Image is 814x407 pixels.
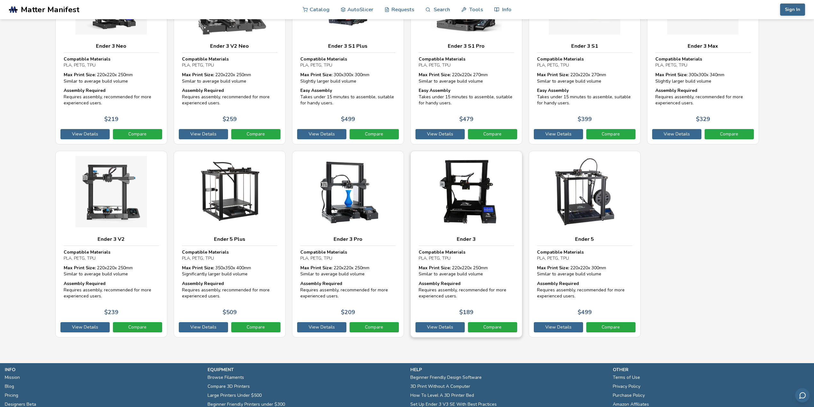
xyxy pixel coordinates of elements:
[419,87,450,94] strong: Easy Assembly
[419,87,514,106] div: Takes under 15 minutes to assemble, suitable for handy users.
[64,236,159,242] h3: Ender 3 V2
[182,255,214,261] span: PLA, PETG, TPU
[613,366,809,373] p: other
[415,129,465,139] a: View Details
[537,87,632,106] div: Takes under 15 minutes to assemble, suitable for handy users.
[64,43,159,49] h3: Ender 3 Neo
[21,5,79,14] span: Matter Manifest
[5,382,14,391] a: Blog
[655,72,687,78] strong: Max Print Size:
[182,43,277,49] h3: Ender 3 V2 Neo
[300,281,342,287] strong: Assembly Required
[208,366,404,373] p: equipment
[182,281,224,287] strong: Assembly Required
[415,322,465,332] a: View Details
[60,129,110,139] a: View Details
[534,129,583,139] a: View Details
[64,265,159,277] div: 220 x 220 x 250 mm Similar to average build volume
[578,116,592,123] p: $ 399
[64,62,96,68] span: PLA, PETG, TPU
[586,129,636,139] a: Compare
[537,236,632,242] h3: Ender 5
[537,72,632,84] div: 220 x 220 x 270 mm Similar to average build volume
[182,72,214,78] strong: Max Print Size:
[179,129,228,139] a: View Details
[208,382,250,391] a: Compare 3D Printers
[705,129,754,139] a: Compare
[419,43,514,49] h3: Ender 3 S1 Pro
[419,255,451,261] span: PLA, PETG, TPU
[652,129,701,139] a: View Details
[179,322,228,332] a: View Details
[419,56,465,62] strong: Compatible Materials
[208,373,244,382] a: Browse Filaments
[5,366,201,373] p: info
[655,62,687,68] span: PLA, PETG, TPU
[182,72,277,84] div: 220 x 220 x 250 mm Similar to average build volume
[537,255,569,261] span: PLA, PETG, TPU
[300,56,347,62] strong: Compatible Materials
[419,72,451,78] strong: Max Print Size:
[578,309,592,316] p: $ 499
[64,281,106,287] strong: Assembly Required
[459,116,473,123] p: $ 479
[300,72,332,78] strong: Max Print Size:
[419,236,514,242] h3: Ender 3
[208,391,262,400] a: Large Printers Under $500
[419,265,451,271] strong: Max Print Size:
[537,43,632,49] h3: Ender 3 S1
[537,265,632,277] div: 220 x 220 x 300 mm Similar to average build volume
[419,281,461,287] strong: Assembly Required
[537,87,569,94] strong: Easy Assembly
[613,391,645,400] a: Purchase Policy
[537,56,584,62] strong: Compatible Materials
[537,281,632,299] div: Requires assembly, recommended for more experienced users.
[64,249,110,255] strong: Compatible Materials
[223,309,237,316] p: $ 509
[468,129,517,139] a: Compare
[586,322,636,332] a: Compare
[410,382,470,391] a: 3D Print Without A Computer
[655,43,751,49] h3: Ender 3 Max
[419,281,514,299] div: Requires assembly, recommended for more experienced users.
[780,4,805,16] button: Sign In
[534,322,583,332] a: View Details
[182,87,277,106] div: Requires assembly, recommended for more experienced users.
[182,249,229,255] strong: Compatible Materials
[64,72,96,78] strong: Max Print Size:
[537,265,569,271] strong: Max Print Size:
[350,129,399,139] a: Compare
[419,265,514,277] div: 220 x 220 x 250 mm Similar to average build volume
[410,151,522,338] a: Ender 3Compatible MaterialsPLA, PETG, TPUMax Print Size: 220x220x 250mmSimilar to average build v...
[300,265,332,271] strong: Max Print Size:
[613,382,640,391] a: Privacy Policy
[300,87,332,94] strong: Easy Assembly
[174,151,286,338] a: Ender 5 PlusCompatible MaterialsPLA, PETG, TPUMax Print Size: 350x350x 400mmSignificantly larger ...
[341,116,355,123] p: $ 499
[300,72,396,84] div: 300 x 300 x 300 mm Slightly larger build volume
[341,309,355,316] p: $ 209
[64,56,110,62] strong: Compatible Materials
[655,87,697,94] strong: Assembly Required
[613,373,640,382] a: Terms of Use
[300,281,396,299] div: Requires assembly, recommended for more experienced users.
[537,249,584,255] strong: Compatible Materials
[419,72,514,84] div: 220 x 220 x 270 mm Similar to average build volume
[655,56,702,62] strong: Compatible Materials
[300,249,347,255] strong: Compatible Materials
[468,322,517,332] a: Compare
[64,281,159,299] div: Requires assembly, recommended for more experienced users.
[537,72,569,78] strong: Max Print Size:
[182,56,229,62] strong: Compatible Materials
[300,43,396,49] h3: Ender 3 S1 Plus
[300,236,396,242] h3: Ender 3 Pro
[655,72,751,84] div: 300 x 300 x 340 mm Slightly larger build volume
[64,265,96,271] strong: Max Print Size:
[113,129,162,139] a: Compare
[459,309,473,316] p: $ 189
[795,388,810,403] button: Send feedback via email
[182,87,224,94] strong: Assembly Required
[696,116,710,123] p: $ 329
[64,255,96,261] span: PLA, PETG, TPU
[300,265,396,277] div: 220 x 220 x 250 mm Similar to average build volume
